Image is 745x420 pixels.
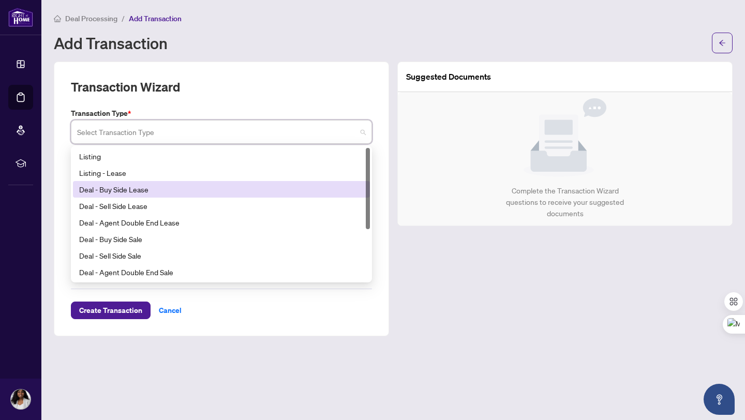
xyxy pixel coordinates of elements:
[71,79,180,95] h2: Transaction Wizard
[79,302,142,319] span: Create Transaction
[11,389,31,409] img: Profile Icon
[73,247,370,264] div: Deal - Sell Side Sale
[79,266,364,278] div: Deal - Agent Double End Sale
[73,214,370,231] div: Deal - Agent Double End Lease
[719,39,726,47] span: arrow-left
[71,108,372,119] label: Transaction Type
[122,12,125,24] li: /
[73,181,370,198] div: Deal - Buy Side Lease
[73,231,370,247] div: Deal - Buy Side Sale
[54,35,168,51] h1: Add Transaction
[79,250,364,261] div: Deal - Sell Side Sale
[65,14,117,23] span: Deal Processing
[524,98,606,177] img: Null State Icon
[79,200,364,212] div: Deal - Sell Side Lease
[79,151,364,162] div: Listing
[79,167,364,178] div: Listing - Lease
[129,14,182,23] span: Add Transaction
[71,302,151,319] button: Create Transaction
[151,302,190,319] button: Cancel
[73,164,370,181] div: Listing - Lease
[159,302,182,319] span: Cancel
[73,148,370,164] div: Listing
[704,384,735,415] button: Open asap
[79,217,364,228] div: Deal - Agent Double End Lease
[79,184,364,195] div: Deal - Buy Side Lease
[8,8,33,27] img: logo
[73,198,370,214] div: Deal - Sell Side Lease
[495,185,635,219] div: Complete the Transaction Wizard questions to receive your suggested documents
[406,70,491,83] article: Suggested Documents
[54,15,61,22] span: home
[79,233,364,245] div: Deal - Buy Side Sale
[73,264,370,280] div: Deal - Agent Double End Sale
